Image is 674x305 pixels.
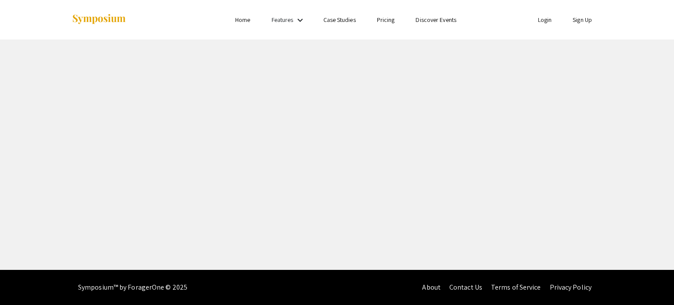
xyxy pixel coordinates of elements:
a: Pricing [377,16,395,24]
a: Discover Events [416,16,456,24]
a: About [422,283,441,292]
a: Sign Up [573,16,592,24]
a: Case Studies [323,16,356,24]
mat-icon: Expand Features list [295,15,305,25]
a: Features [272,16,294,24]
a: Terms of Service [491,283,541,292]
a: Contact Us [449,283,482,292]
div: Symposium™ by ForagerOne © 2025 [78,270,187,305]
a: Home [235,16,250,24]
img: Symposium by ForagerOne [72,14,126,25]
a: Privacy Policy [550,283,592,292]
a: Login [538,16,552,24]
